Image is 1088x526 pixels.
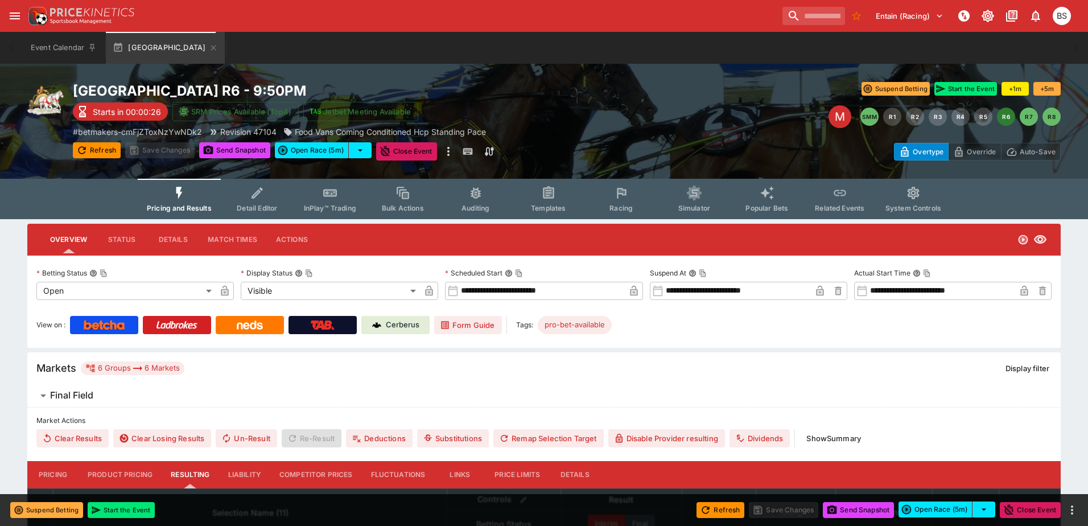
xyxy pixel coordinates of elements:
[113,429,211,447] button: Clear Losing Results
[27,82,64,118] img: harness_racing.png
[745,204,788,212] span: Popular Bets
[1053,7,1071,25] div: Brendan Scoble
[100,269,108,277] button: Copy To Clipboard
[829,105,851,128] div: Edit Meeting
[561,488,682,511] th: Result
[25,5,48,27] img: PriceKinetics Logo
[860,108,879,126] button: SMM
[305,269,313,277] button: Copy To Clipboard
[1033,233,1047,246] svg: Visible
[295,269,303,277] button: Display StatusCopy To Clipboard
[434,316,502,334] a: Form Guide
[948,143,1001,161] button: Override
[346,429,413,447] button: Deductions
[147,226,199,253] button: Details
[237,320,262,330] img: Neds
[27,461,79,488] button: Pricing
[73,82,567,100] h2: Copy To Clipboard
[1001,143,1061,161] button: Auto-Save
[899,502,995,517] div: split button
[93,106,161,118] p: Starts in 00:00:26
[275,142,372,158] div: split button
[1042,108,1061,126] button: R8
[923,269,931,277] button: Copy To Clipboard
[899,502,972,517] button: Open Race (5m)
[860,108,1061,126] nav: pagination navigation
[79,461,162,488] button: Product Pricing
[50,389,93,401] h6: Final Field
[311,320,335,330] img: TabNZ
[493,429,604,447] button: Remap Selection Target
[50,19,112,24] img: Sportsbook Management
[883,108,901,126] button: R1
[36,268,87,278] p: Betting Status
[172,102,299,121] button: SRM Prices Available (Top4)
[36,316,65,334] label: View on :
[282,429,341,447] span: Re-Result
[951,108,970,126] button: R4
[678,204,710,212] span: Simulator
[24,32,104,64] button: Event Calendar
[84,320,125,330] img: Betcha
[869,7,950,25] button: Select Tenant
[156,320,197,330] img: Ladbrokes
[275,142,349,158] button: Open Race (5m)
[36,361,76,375] h5: Markets
[954,6,974,26] button: NOT Connected to PK
[894,143,1061,161] div: Start From
[934,82,997,96] button: Start the Event
[515,269,523,277] button: Copy To Clipboard
[283,126,486,138] div: Food Vans Coming Conditioned Hcp Standing Pace
[216,429,277,447] button: Un-Result
[549,461,600,488] button: Details
[442,142,455,161] button: more
[434,461,485,488] button: Links
[730,429,790,447] button: Dividends
[1065,503,1079,517] button: more
[999,359,1056,377] button: Display filter
[89,269,97,277] button: Betting StatusCopy To Clipboard
[847,7,866,25] button: No Bookmarks
[997,108,1015,126] button: R6
[516,492,531,507] button: Bulk edit
[50,8,134,17] img: PriceKinetics
[41,226,96,253] button: Overview
[782,7,845,25] input: search
[609,204,633,212] span: Racing
[36,429,109,447] button: Clear Results
[96,226,147,253] button: Status
[862,82,930,96] button: Suspend Betting
[310,106,321,117] img: jetbet-logo.svg
[10,502,83,518] button: Suspend Betting
[73,126,202,138] p: Copy To Clipboard
[505,269,513,277] button: Scheduled StartCopy To Clipboard
[362,461,435,488] button: Fluctuations
[516,316,533,334] label: Tags:
[237,204,277,212] span: Detail Editor
[531,204,566,212] span: Templates
[372,320,381,330] img: Cerberus
[608,429,725,447] button: Disable Provider resulting
[219,461,270,488] button: Liability
[1020,146,1056,158] p: Auto-Save
[138,179,950,219] div: Event type filters
[697,502,744,518] button: Refresh
[36,412,1052,429] label: Market Actions
[815,204,864,212] span: Related Events
[106,32,225,64] button: [GEOGRAPHIC_DATA]
[199,142,270,158] button: Send Snapshot
[1000,502,1061,518] button: Close Event
[929,108,947,126] button: R3
[376,142,437,161] button: Close Event
[1002,6,1022,26] button: Documentation
[85,361,180,375] div: 6 Groups 6 Markets
[461,204,489,212] span: Auditing
[538,316,612,334] div: Betting Target: cerberus
[220,126,277,138] p: Revision 47104
[967,146,996,158] p: Override
[972,502,995,517] button: select merge strategy
[5,6,25,26] button: open drawer
[36,282,216,300] div: Open
[906,108,924,126] button: R2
